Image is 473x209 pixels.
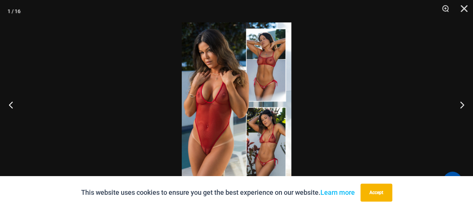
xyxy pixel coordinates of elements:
[320,188,355,196] a: Learn more
[360,184,392,202] button: Accept
[182,22,291,187] img: Summer Storm Red Collection Pack F
[81,187,355,198] p: This website uses cookies to ensure you get the best experience on our website.
[7,6,21,17] div: 1 / 16
[445,86,473,123] button: Next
